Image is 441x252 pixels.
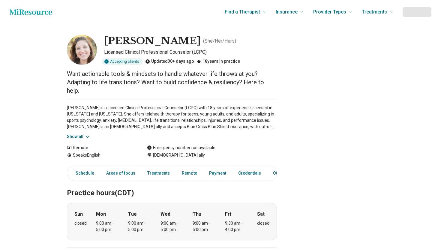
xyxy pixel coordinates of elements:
[225,8,260,16] span: Find a Therapist
[67,133,91,140] button: Show all
[74,211,83,218] strong: Sun
[67,203,277,240] div: When does the program meet?
[269,167,291,179] a: Other
[67,35,97,65] img: Sarah Greene-Falk, Licensed Clinical Professional Counselor (LCPC)
[67,70,277,95] p: Want actionable tools & mindsets to handle whatever life throws at you? Adapting to life transiti...
[147,145,215,151] div: Emergency number not available
[68,167,98,179] a: Schedule
[225,211,231,218] strong: Fri
[196,58,240,65] div: 18 years in practice
[153,152,205,158] span: [DEMOGRAPHIC_DATA] ally
[10,6,52,18] a: Home page
[104,35,201,47] h1: [PERSON_NAME]
[74,220,87,226] div: closed
[96,211,106,218] strong: Mon
[362,8,387,16] span: Treatments
[276,8,298,16] span: Insurance
[145,58,194,65] div: Updated 30+ days ago
[102,58,143,65] div: Accepting clients
[103,167,139,179] a: Areas of focus
[257,220,269,226] div: closed
[225,220,248,233] div: 9:30 am – 4:00 pm
[67,174,277,198] h2: Practice hours (CDT)
[235,167,265,179] a: Credentials
[67,105,277,130] p: [PERSON_NAME] is a Licensed Clinical Professional Counselor (LCPC) with 18 years of experience, l...
[160,211,170,218] strong: Wed
[67,145,135,151] div: Remote
[257,211,265,218] strong: Sat
[144,167,173,179] a: Treatments
[203,37,236,45] p: ( She/Her/Hers )
[96,220,119,233] div: 9:00 am – 5:00 pm
[160,220,184,233] div: 9:00 am – 5:00 pm
[193,220,216,233] div: 9:00 am – 5:00 pm
[313,8,346,16] span: Provider Types
[205,167,230,179] a: Payment
[193,211,201,218] strong: Thu
[178,167,201,179] a: Remote
[67,152,135,158] div: Speaks English
[104,49,277,56] p: Licensed Clinical Professional Counselor (LCPC)
[128,211,137,218] strong: Tue
[128,220,151,233] div: 9:00 am – 5:00 pm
